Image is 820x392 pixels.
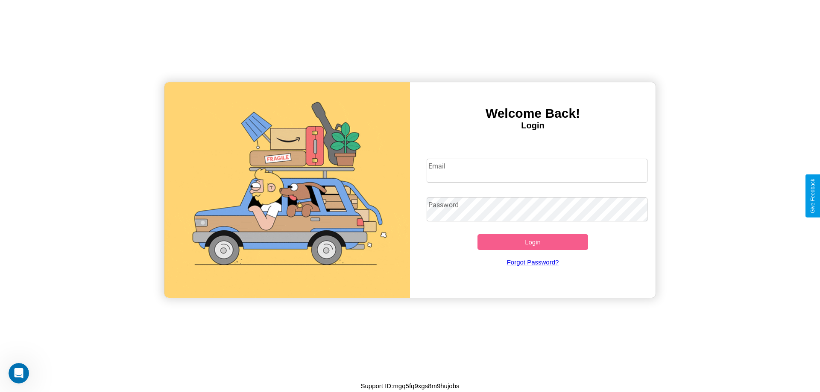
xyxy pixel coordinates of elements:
iframe: Intercom live chat [9,363,29,383]
p: Support ID: mgq5fq9xgs8m9hujobs [361,380,460,392]
img: gif [164,82,410,298]
h4: Login [410,121,656,131]
button: Login [477,234,588,250]
a: Forgot Password? [422,250,644,274]
h3: Welcome Back! [410,106,656,121]
div: Give Feedback [810,179,816,213]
